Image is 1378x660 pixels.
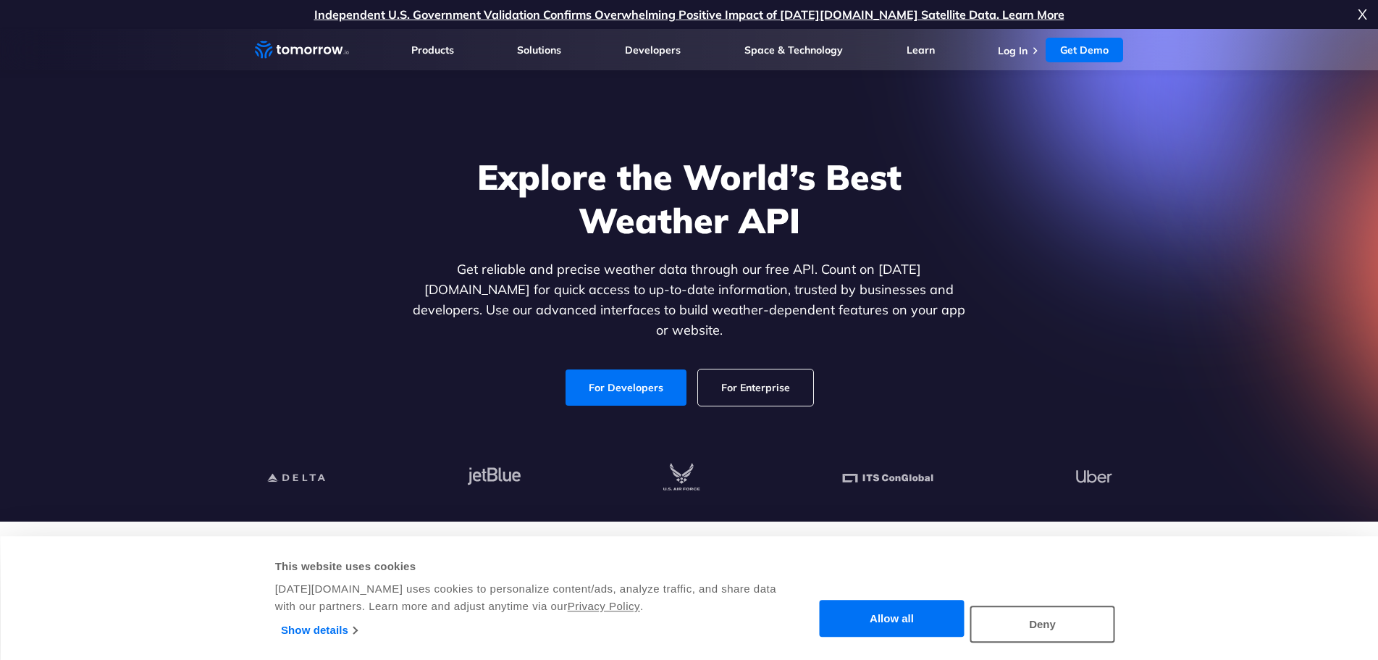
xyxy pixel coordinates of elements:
div: This website uses cookies [275,558,778,575]
a: For Enterprise [698,369,813,406]
a: Independent U.S. Government Validation Confirms Overwhelming Positive Impact of [DATE][DOMAIN_NAM... [314,7,1064,22]
a: Get Demo [1046,38,1123,62]
p: Get reliable and precise weather data through our free API. Count on [DATE][DOMAIN_NAME] for quic... [410,259,969,341]
button: Allow all [820,601,965,638]
a: Space & Technology [744,43,843,57]
a: Log In [998,44,1028,57]
h1: Explore the World’s Best Weather API [410,155,969,242]
a: Products [411,43,454,57]
a: Home link [255,39,349,61]
a: Privacy Policy [568,600,640,612]
a: Developers [625,43,681,57]
a: For Developers [566,369,686,406]
button: Deny [970,606,1115,643]
a: Learn [907,43,935,57]
div: [DATE][DOMAIN_NAME] uses cookies to personalize content/ads, analyze traffic, and share data with... [275,580,778,615]
a: Solutions [517,43,561,57]
a: Show details [281,619,357,641]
